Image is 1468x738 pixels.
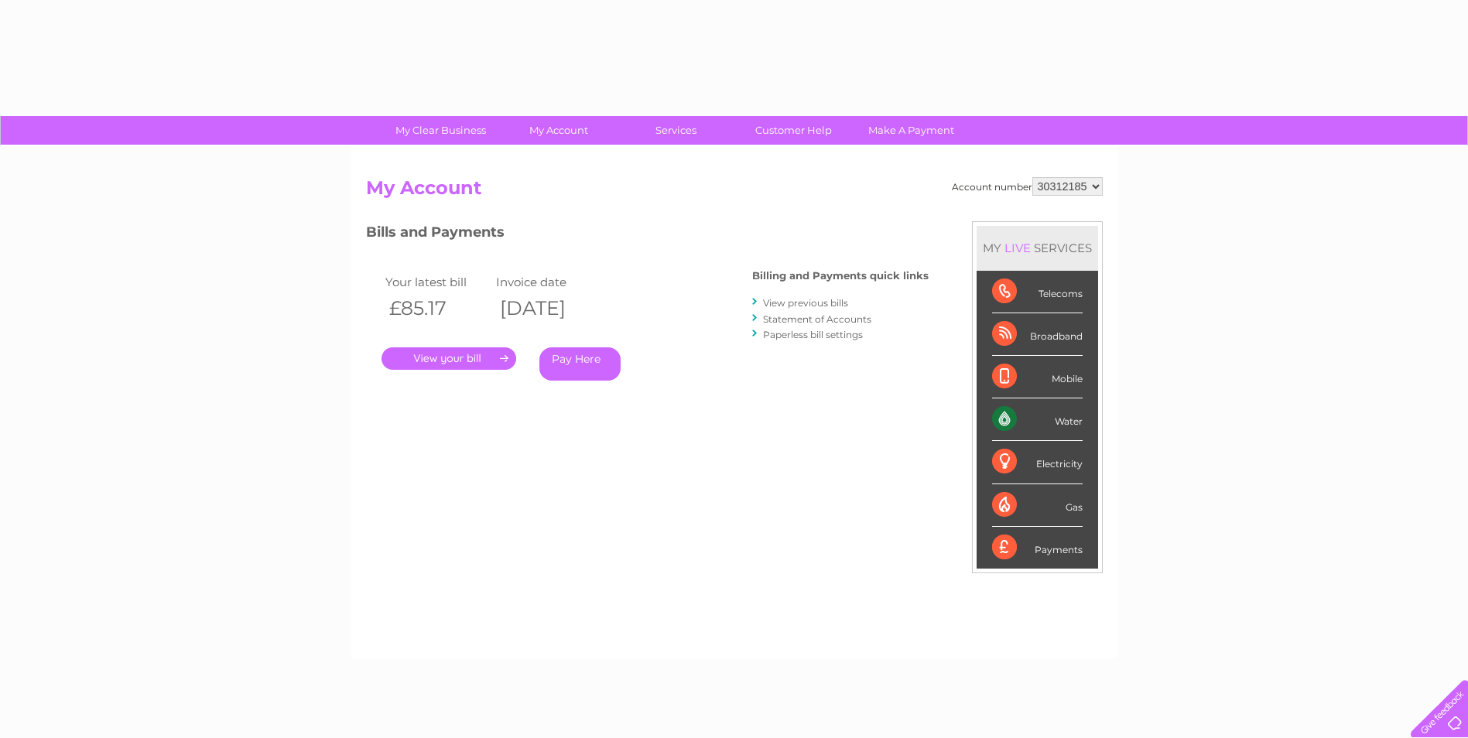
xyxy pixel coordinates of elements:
[992,441,1083,483] div: Electricity
[1001,241,1034,255] div: LIVE
[763,329,863,340] a: Paperless bill settings
[952,177,1103,196] div: Account number
[494,116,622,145] a: My Account
[492,272,604,292] td: Invoice date
[752,270,929,282] h4: Billing and Payments quick links
[366,221,929,248] h3: Bills and Payments
[539,347,621,381] a: Pay Here
[992,271,1083,313] div: Telecoms
[992,356,1083,398] div: Mobile
[382,347,516,370] a: .
[992,398,1083,441] div: Water
[382,272,493,292] td: Your latest bill
[377,116,505,145] a: My Clear Business
[977,226,1098,270] div: MY SERVICES
[992,527,1083,569] div: Payments
[763,297,848,309] a: View previous bills
[730,116,857,145] a: Customer Help
[612,116,740,145] a: Services
[763,313,871,325] a: Statement of Accounts
[492,292,604,324] th: [DATE]
[366,177,1103,207] h2: My Account
[992,484,1083,527] div: Gas
[992,313,1083,356] div: Broadband
[382,292,493,324] th: £85.17
[847,116,975,145] a: Make A Payment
